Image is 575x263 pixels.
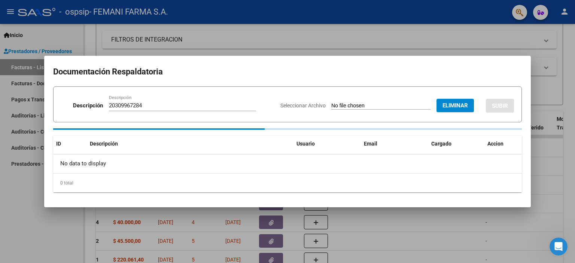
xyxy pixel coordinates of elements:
[428,136,484,152] datatable-header-cell: Cargado
[442,102,468,109] span: Eliminar
[484,136,522,152] datatable-header-cell: Accion
[550,238,568,256] iframe: Intercom live chat
[280,103,326,108] span: Seleccionar Archivo
[436,99,474,112] button: Eliminar
[53,155,522,173] div: No data to display
[56,141,61,147] span: ID
[486,99,514,113] button: SUBIR
[431,141,451,147] span: Cargado
[53,136,87,152] datatable-header-cell: ID
[53,65,522,79] h2: Documentación Respaldatoria
[492,103,508,109] span: SUBIR
[73,101,103,110] p: Descripción
[487,141,503,147] span: Accion
[361,136,428,152] datatable-header-cell: Email
[293,136,361,152] datatable-header-cell: Usuario
[364,141,377,147] span: Email
[296,141,315,147] span: Usuario
[90,141,118,147] span: Descripción
[53,174,522,192] div: 0 total
[87,136,293,152] datatable-header-cell: Descripción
